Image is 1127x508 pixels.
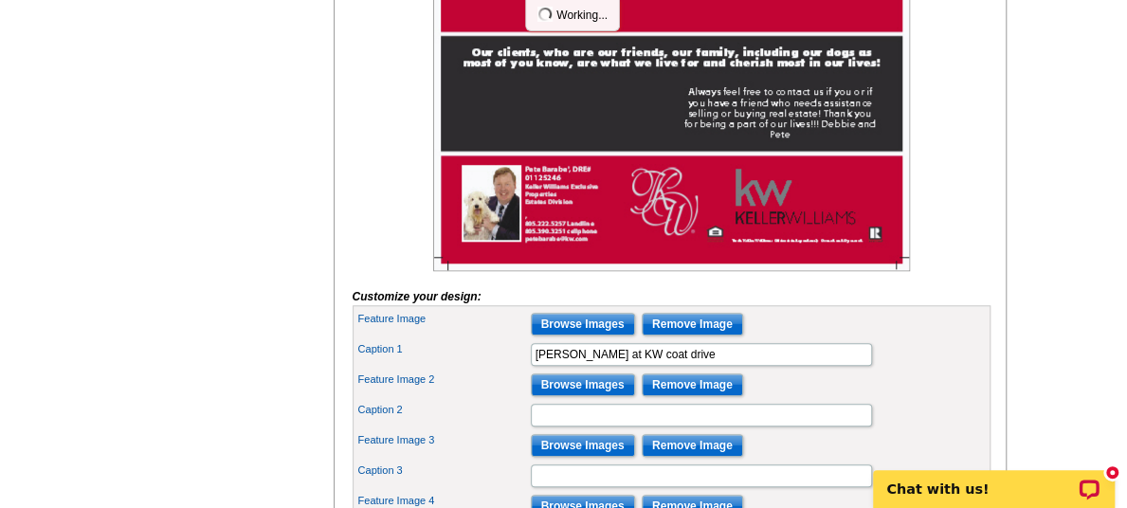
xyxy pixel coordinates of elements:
label: Caption 3 [358,463,529,479]
label: Feature Image 3 [358,432,529,448]
input: Browse Images [531,373,635,396]
label: Feature Image 2 [358,372,529,388]
label: Caption 1 [358,341,529,357]
input: Remove Image [642,434,743,457]
img: loading... [537,7,553,22]
i: Customize your design: [353,290,482,303]
input: Remove Image [642,313,743,336]
input: Browse Images [531,313,635,336]
input: Remove Image [642,373,743,396]
label: Feature Image [358,311,529,327]
input: Browse Images [531,434,635,457]
iframe: LiveChat chat widget [861,448,1127,508]
label: Caption 2 [358,402,529,418]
